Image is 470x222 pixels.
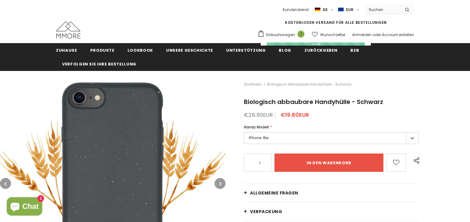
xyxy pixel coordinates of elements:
a: Allgemeine Fragen [244,184,419,202]
a: Verfolgen Sie Ihre Bestellung [62,57,136,71]
a: Startseite [244,81,261,88]
span: 7 [297,31,304,38]
a: Verpackung [244,202,419,221]
span: KOSTENLOSEN VERSAND FÜR ALLE BESTELLUNGEN [285,20,387,25]
span: Handy Modell [244,124,269,130]
span: Zurückgeben [304,47,337,53]
span: Verfolgen Sie Ihre Bestellung [62,61,136,67]
span: Kundendienst [283,7,309,12]
a: Blog [279,43,291,57]
div: 100% [267,43,365,47]
span: de [323,7,328,13]
span: Biologisch abbaubare Handyhülle - Schwarz [244,98,383,106]
span: Blog [279,47,291,53]
a: B2B [350,43,359,57]
a: Produkte [90,43,114,57]
span: Produkte [90,47,114,53]
a: Zuhause [56,43,77,57]
span: €26.90EUR [244,111,273,119]
span: Unterstützung [226,47,266,53]
a: Anmelden [352,32,371,37]
span: EUR [346,7,353,13]
a: Unterstützung [226,43,266,57]
a: Lookbook [128,43,153,57]
span: Lookbook [128,47,153,53]
a: Unsere Geschichte [166,43,213,57]
a: Wunschzettel [312,29,345,40]
input: Search Site [365,5,400,14]
label: iPhone 16e [244,132,419,144]
span: Allgemeine Fragen [250,190,298,196]
a: Account erstellen [382,32,414,37]
span: Einkaufswagen [266,32,295,38]
span: Verpackung [250,209,282,215]
inbox-online-store-chat: Onlineshop-Chat von Shopify [5,197,44,217]
a: Einkaufswagen 7 [258,30,308,39]
span: Zuhause [56,47,77,53]
span: €19.80EUR [281,111,309,119]
input: in den warenkorb [274,154,383,172]
span: Biologisch abbaubare Handyhülle - Schwarz [267,81,352,88]
a: Zurückgeben [304,43,337,57]
span: B2B [350,47,359,53]
span: oder [372,32,381,37]
span: Unsere Geschichte [166,47,213,53]
span: Wunschzettel [320,32,345,38]
img: MMORE Cases [56,21,80,39]
img: i-lang-2.png [315,7,320,12]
